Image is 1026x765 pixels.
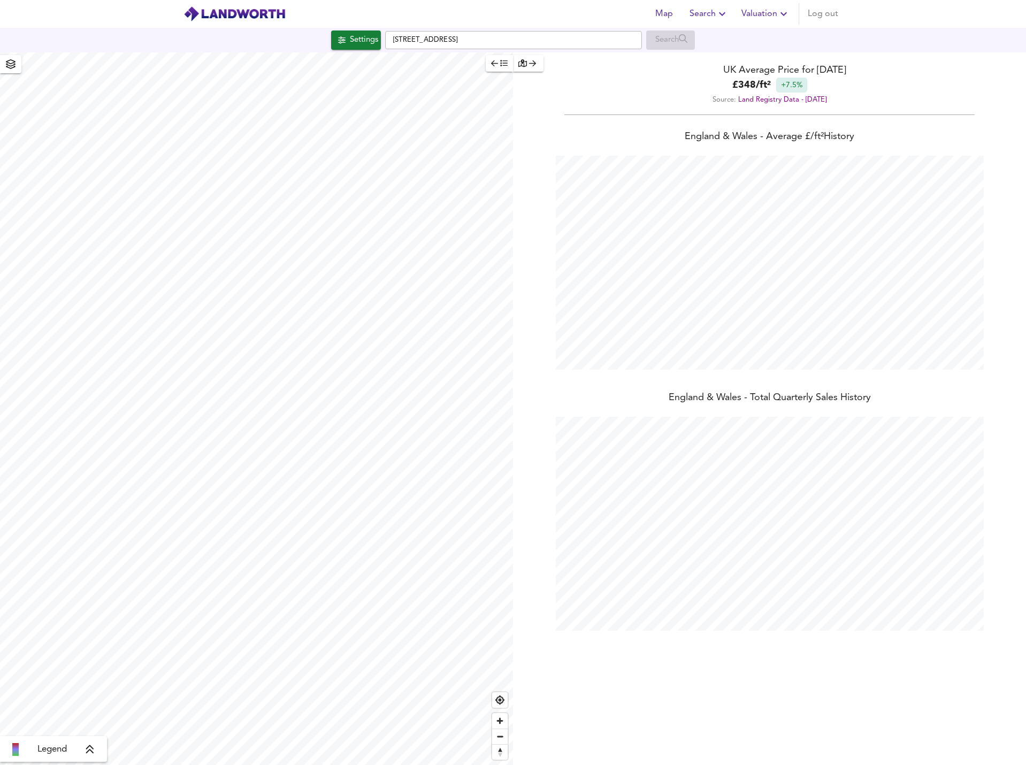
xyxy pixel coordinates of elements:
[37,743,67,756] span: Legend
[685,3,733,25] button: Search
[492,729,508,744] button: Zoom out
[737,3,794,25] button: Valuation
[646,30,695,50] div: Enable a Source before running a Search
[690,6,729,21] span: Search
[513,63,1026,78] div: UK Average Price for [DATE]
[331,30,381,50] button: Settings
[385,31,642,49] input: Enter a location...
[803,3,843,25] button: Log out
[776,78,807,93] div: +7.5%
[513,391,1026,406] div: England & Wales - Total Quarterly Sales History
[647,3,681,25] button: Map
[492,692,508,708] button: Find my location
[738,96,826,103] a: Land Registry Data - [DATE]
[183,6,286,22] img: logo
[350,33,378,47] div: Settings
[513,93,1026,107] div: Source:
[651,6,677,21] span: Map
[492,745,508,760] span: Reset bearing to north
[808,6,838,21] span: Log out
[331,30,381,50] div: Click to configure Search Settings
[492,713,508,729] button: Zoom in
[492,744,508,760] button: Reset bearing to north
[513,130,1026,145] div: England & Wales - Average £/ ft² History
[732,78,771,93] b: £ 348 / ft²
[741,6,790,21] span: Valuation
